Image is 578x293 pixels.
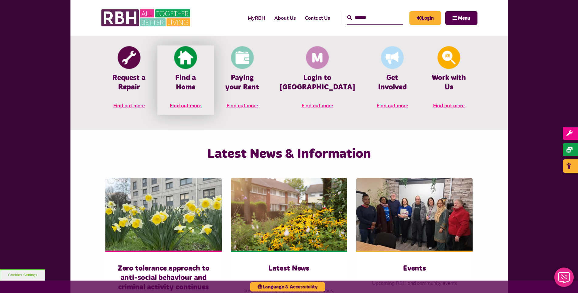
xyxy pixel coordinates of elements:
h3: Latest News [243,264,335,273]
h3: Events [368,264,460,273]
a: Contact Us [300,10,335,26]
img: Freehold [105,178,222,251]
a: Find A Home Find a Home Find out more [157,45,214,115]
a: Report Repair Request a Repair Find out more [101,45,157,115]
button: Language & Accessibility [250,282,325,291]
span: Menu [458,16,470,21]
input: Search [347,11,403,24]
h4: Request a Repair [110,73,148,92]
h4: Paying your Rent [223,73,261,92]
h4: Login to [GEOGRAPHIC_DATA] [280,73,355,92]
span: Find out more [170,102,201,108]
span: Find out more [302,102,333,108]
a: Membership And Mutuality Login to [GEOGRAPHIC_DATA] Find out more [271,45,364,115]
h4: Find a Home [166,73,205,92]
a: About Us [270,10,300,26]
img: SAZ MEDIA RBH HOUSING4 [231,178,347,251]
a: Pay Rent Paying your Rent Find out more [214,45,270,115]
h3: Zero tolerance approach to anti-social behaviour and criminal activity continues [118,264,210,292]
img: Find A Home [174,46,197,69]
h2: Latest News & Information [163,145,415,163]
span: Find out more [227,102,258,108]
p: Upcoming RBH and community events [368,279,460,287]
h4: Get Involved [373,73,412,92]
h4: Work with Us [430,73,468,92]
a: Get Involved Get Involved Find out more [364,45,421,115]
span: Find out more [377,102,408,108]
a: Looking For A Job Work with Us Find out more [421,45,477,115]
img: Group photo of customers and colleagues at Spotland Community Centre [356,178,473,251]
img: Looking For A Job [438,46,460,69]
span: Find out more [113,102,145,108]
img: Pay Rent [231,46,254,69]
img: Get Involved [381,46,404,69]
iframe: Netcall Web Assistant for live chat [551,266,578,293]
a: MyRBH [243,10,270,26]
img: RBH [101,6,192,30]
img: Report Repair [118,46,140,69]
a: MyRBH [409,11,441,25]
img: Membership And Mutuality [306,46,329,69]
button: Navigation [445,11,477,25]
span: Find out more [433,102,465,108]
